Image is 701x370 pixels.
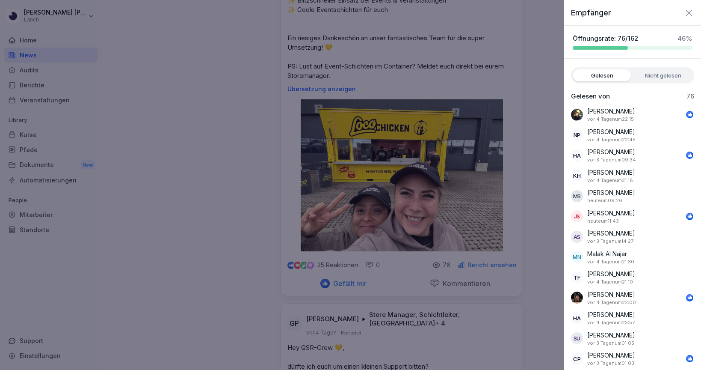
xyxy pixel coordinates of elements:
div: HA [571,149,583,161]
div: HA [571,312,583,324]
div: MN [571,251,583,263]
p: Empfänger [571,7,611,18]
p: 15. September 2025 um 09:26 [587,197,622,204]
p: 11. September 2025 um 22:15 [587,116,634,123]
p: Malak Al Najar [587,249,627,258]
div: MS [571,190,583,202]
p: Gelesen von [571,92,610,101]
p: [PERSON_NAME] [587,107,635,116]
img: like [686,355,693,362]
p: 11. September 2025 um 21:10 [587,278,633,286]
img: like [686,152,693,159]
p: 12. September 2025 um 09:34 [587,156,636,164]
p: 12. September 2025 um 01:05 [587,340,634,347]
p: [PERSON_NAME] [587,310,635,319]
img: like [686,213,693,220]
img: m4nh1onisuij1abk8mrks5qt.png [571,109,583,121]
p: 46 % [677,34,692,43]
img: like [686,111,693,118]
p: [PERSON_NAME] [587,188,635,197]
p: 11. September 2025 um 22:00 [587,299,636,306]
p: [PERSON_NAME] [587,269,635,278]
p: [PERSON_NAME] [587,351,635,360]
p: 15. September 2025 um 11:43 [587,218,619,225]
div: JS [571,210,583,222]
p: Öffnungsrate: 76/162 [573,34,638,43]
div: NP [571,129,583,141]
p: 11. September 2025 um 22:45 [587,136,636,143]
p: 11. September 2025 um 23:57 [587,319,635,326]
div: SU [571,332,583,344]
div: KH [571,170,583,182]
label: Nicht gelesen [634,69,692,81]
div: CP [571,353,583,365]
label: Gelesen [573,69,631,81]
p: [PERSON_NAME] [587,209,635,218]
p: 11. September 2025 um 21:30 [587,258,634,266]
p: 11. September 2025 um 21:18 [587,177,633,184]
p: [PERSON_NAME] [587,127,635,136]
img: gq6jiwkat9wmwctfmwqffveh.png [571,292,583,304]
p: [PERSON_NAME] [587,147,635,156]
p: [PERSON_NAME] [587,290,635,299]
p: 76 [686,92,694,101]
p: [PERSON_NAME] [587,331,635,340]
div: AS [571,231,583,243]
p: [PERSON_NAME] [587,229,635,238]
p: 12. September 2025 um 14:27 [587,238,633,245]
img: like [686,294,693,301]
p: 12. September 2025 um 01:03 [587,360,634,367]
p: [PERSON_NAME] [587,168,635,177]
div: TF [571,272,583,283]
